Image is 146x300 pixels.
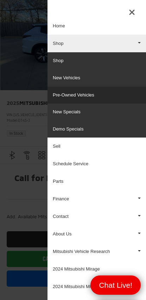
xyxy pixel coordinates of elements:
a: Finance [47,190,146,208]
a: Menu [90,275,141,295]
a: Shop [47,35,146,52]
a: Schedule Service: Opens in a new tab [47,155,146,173]
a: Contact [47,208,146,225]
a: Home [47,17,146,35]
a: Shop [47,52,146,69]
a: Parts: Opens in a new tab [47,173,146,190]
a: 2024 Mitsubishi Mirage G4 [47,278,146,295]
a: Demo Specials [47,121,146,138]
a: Sell [47,138,146,155]
a: About Us [47,225,146,243]
span: Menu [95,280,136,290]
button: Close Sidebar [127,7,137,17]
a: New Vehicles [47,69,146,87]
a: 2024 Mitsubishi Mirage [47,260,146,278]
a: Mitsubishi Vehicle Research [47,243,146,260]
a: New Specials [47,104,146,121]
a: Pre-Owned Vehicles [47,87,146,104]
